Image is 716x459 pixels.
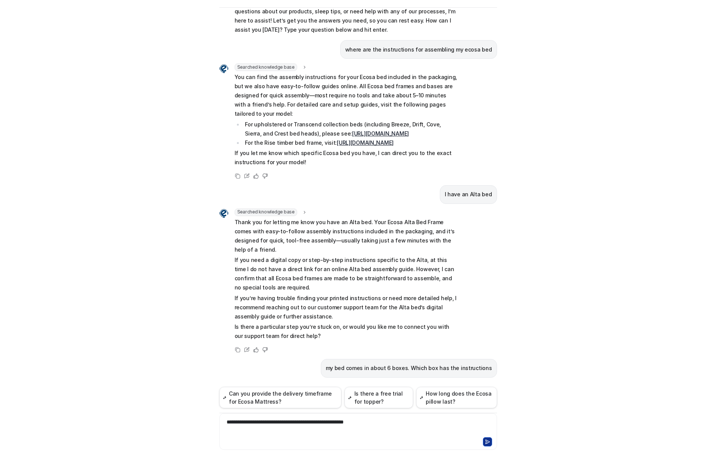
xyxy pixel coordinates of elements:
p: Thank you for letting me know you have an Alta bed. Your Ecosa Alta Bed Frame comes with easy-to-... [235,218,458,254]
p: where are the instructions for assembling my ecosa bed [345,45,492,54]
button: Is there a free trial for topper? [344,387,413,408]
span: Searched knowledge base [235,208,297,216]
img: Widget [219,64,228,73]
button: Can you provide the delivery timeframe for Ecosa Mattress? [219,387,342,408]
span: Searched knowledge base [235,63,297,71]
p: Is there a particular step you’re stuck on, or would you like me to connect you with our support ... [235,322,458,341]
p: You can find the assembly instructions for your Ecosa bed included in the packaging, but we also ... [235,73,458,118]
li: For upholstered or Transcend collection beds (including Breeze, Drift, Cove, Sierra, and Crest be... [243,120,458,138]
p: If you let me know which specific Ecosa bed you have, I can direct you to the exact instructions ... [235,149,458,167]
a: [URL][DOMAIN_NAME] [352,130,409,137]
p: my bed comes in about 6 boxes. Which box has the instructions [326,364,492,373]
a: [URL][DOMAIN_NAME] [337,139,394,146]
p: I have an Alta bed [445,190,492,199]
button: How long does the Ecosa pillow last? [416,387,497,408]
li: For the Rise timber bed frame, visit: [243,138,458,147]
p: If you need a digital copy or step-by-step instructions specific to the Alta, at this time I do n... [235,255,458,292]
img: Widget [219,209,228,218]
p: If you’re having trouble finding your printed instructions or need more detailed help, I recommen... [235,294,458,321]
